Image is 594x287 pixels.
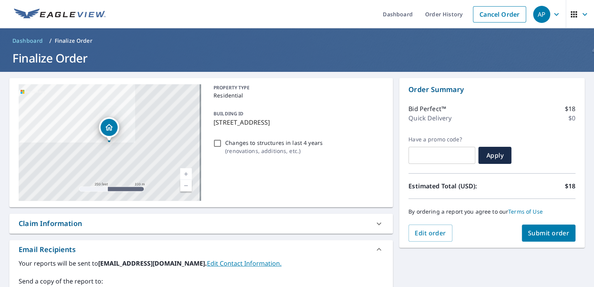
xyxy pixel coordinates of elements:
div: Claim Information [9,214,393,233]
p: PROPERTY TYPE [214,84,380,91]
label: Send a copy of the report to: [19,277,384,286]
span: Submit order [528,229,570,237]
h1: Finalize Order [9,50,585,66]
span: Edit order [415,229,446,237]
p: Residential [214,91,380,99]
label: Have a promo code? [408,136,475,143]
div: AP [533,6,550,23]
span: Apply [485,151,505,160]
a: Dashboard [9,35,46,47]
p: Order Summary [408,84,575,95]
p: [STREET_ADDRESS] [214,118,380,127]
img: EV Logo [14,9,106,20]
p: $18 [565,181,575,191]
button: Submit order [522,224,576,242]
p: By ordering a report you agree to our [408,208,575,215]
div: Dropped pin, building 1, Residential property, 8774 Laguna Royale Pts Lake Worth, FL 33467 [99,117,119,141]
label: Your reports will be sent to [19,259,384,268]
p: BUILDING ID [214,110,243,117]
a: EditContactInfo [207,259,281,268]
button: Edit order [408,224,452,242]
button: Apply [478,147,511,164]
div: Email Recipients [19,244,76,255]
a: Current Level 17, Zoom In [180,168,192,180]
nav: breadcrumb [9,35,585,47]
a: Current Level 17, Zoom Out [180,180,192,191]
p: Changes to structures in last 4 years [225,139,323,147]
p: Finalize Order [55,37,92,45]
div: Email Recipients [9,240,393,259]
span: Dashboard [12,37,43,45]
p: Estimated Total (USD): [408,181,492,191]
a: Terms of Use [508,208,543,215]
div: Claim Information [19,218,82,229]
p: Quick Delivery [408,113,452,123]
li: / [49,36,52,45]
p: $0 [568,113,575,123]
p: $18 [565,104,575,113]
a: Cancel Order [473,6,526,23]
p: ( renovations, additions, etc. ) [225,147,323,155]
p: Bid Perfect™ [408,104,446,113]
b: [EMAIL_ADDRESS][DOMAIN_NAME]. [98,259,207,268]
